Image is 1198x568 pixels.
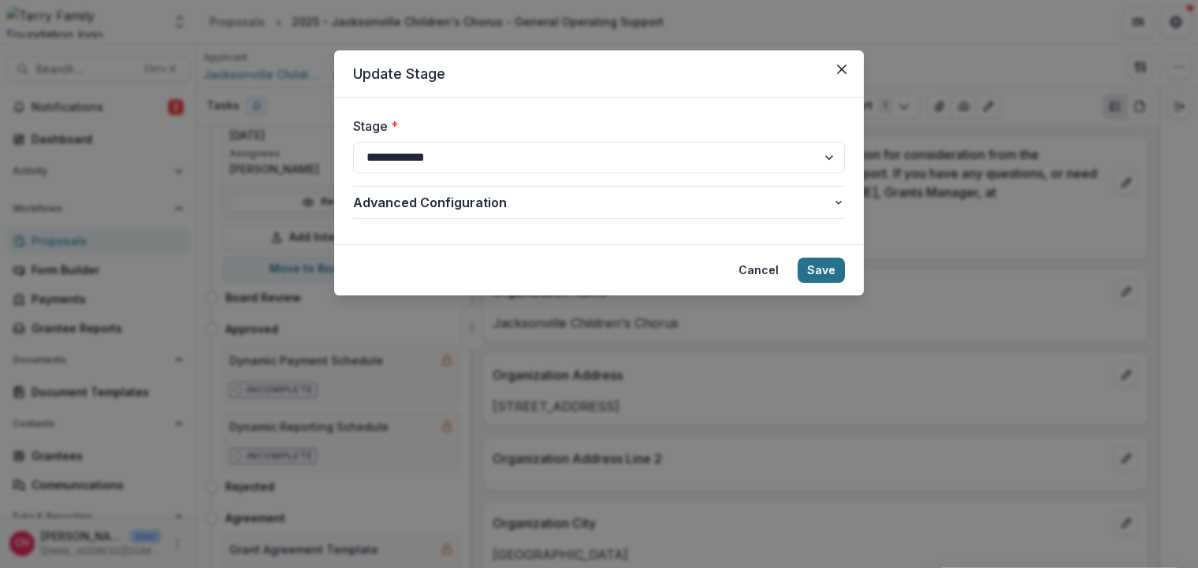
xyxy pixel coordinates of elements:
button: Cancel [729,258,788,283]
button: Close [829,57,854,82]
button: Advanced Configuration [353,187,845,218]
span: Advanced Configuration [353,193,832,212]
button: Save [798,258,845,283]
header: Update Stage [334,50,864,98]
label: Stage [353,117,835,136]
